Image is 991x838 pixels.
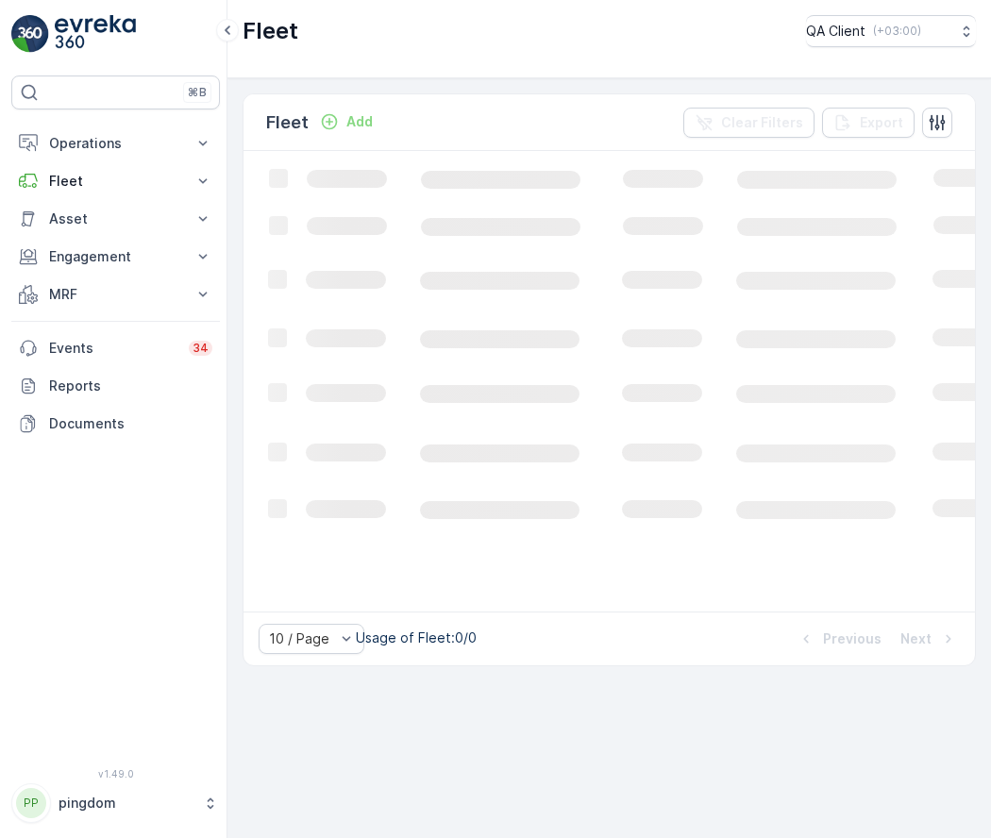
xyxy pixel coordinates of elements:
button: Engagement [11,238,220,276]
p: Documents [49,414,212,433]
button: Add [312,110,380,133]
a: Documents [11,405,220,443]
button: Asset [11,200,220,238]
span: v 1.49.0 [11,768,220,779]
p: Asset [49,209,182,228]
p: Fleet [49,172,182,191]
p: QA Client [806,22,865,41]
p: ( +03:00 ) [873,24,921,39]
p: Next [900,629,932,648]
p: 34 [193,341,209,356]
button: Export [822,108,915,138]
p: Reports [49,377,212,395]
p: Fleet [266,109,309,136]
button: Fleet [11,162,220,200]
p: Usage of Fleet : 0/0 [356,628,477,647]
button: Operations [11,125,220,162]
p: Fleet [243,16,298,46]
p: Engagement [49,247,182,266]
p: Previous [823,629,882,648]
p: MRF [49,285,182,304]
p: Add [346,112,373,131]
button: Clear Filters [683,108,815,138]
img: logo [11,15,49,53]
img: logo_light-DOdMpM7g.png [55,15,136,53]
p: Clear Filters [721,113,803,132]
button: PPpingdom [11,783,220,823]
p: Export [860,113,903,132]
a: Reports [11,367,220,405]
button: Previous [795,628,883,650]
p: ⌘B [188,85,207,100]
p: Events [49,339,177,358]
div: PP [16,788,46,818]
a: Events34 [11,329,220,367]
p: Operations [49,134,182,153]
button: MRF [11,276,220,313]
button: Next [899,628,960,650]
button: QA Client(+03:00) [806,15,976,47]
p: pingdom [59,794,193,813]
